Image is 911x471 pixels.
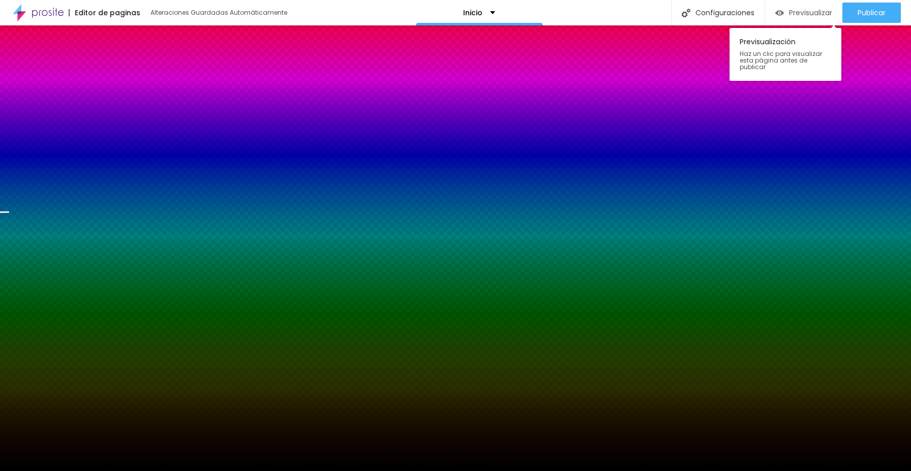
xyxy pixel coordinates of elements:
img: Icone [682,9,690,17]
span: Publicar [858,9,886,17]
button: Publicar [842,3,901,23]
div: Alteraciones Guardadas Automáticamente [150,10,287,16]
p: Inicio [463,9,482,16]
button: Previsualizar [765,3,842,23]
img: view-1.svg [775,9,784,17]
span: Haz un clic para visualizar esta página antes de publicar [740,50,831,71]
div: Editor de paginas [69,9,140,16]
span: Previsualizar [789,9,832,17]
div: Previsualización [730,28,841,81]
